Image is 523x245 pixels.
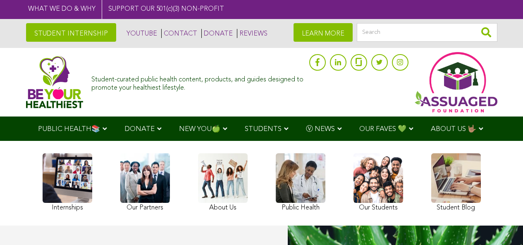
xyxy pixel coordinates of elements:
[161,29,197,38] a: CONTACT
[294,23,353,42] a: LEARN MORE
[124,126,155,133] span: DONATE
[237,29,267,38] a: REVIEWS
[431,126,476,133] span: ABOUT US 🤟🏽
[38,126,100,133] span: PUBLIC HEALTH📚
[482,205,523,245] iframe: Chat Widget
[306,126,335,133] span: Ⓥ NEWS
[26,117,497,141] div: Navigation Menu
[91,72,305,92] div: Student-curated public health content, products, and guides designed to promote your healthiest l...
[26,56,84,108] img: Assuaged
[179,126,220,133] span: NEW YOU🍏
[245,126,282,133] span: STUDENTS
[124,29,157,38] a: YOUTUBE
[201,29,233,38] a: DONATE
[357,23,497,42] input: Search
[359,126,406,133] span: OUR FAVES 💚
[356,58,361,66] img: glassdoor
[26,23,116,42] a: STUDENT INTERNSHIP
[415,52,497,112] img: Assuaged App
